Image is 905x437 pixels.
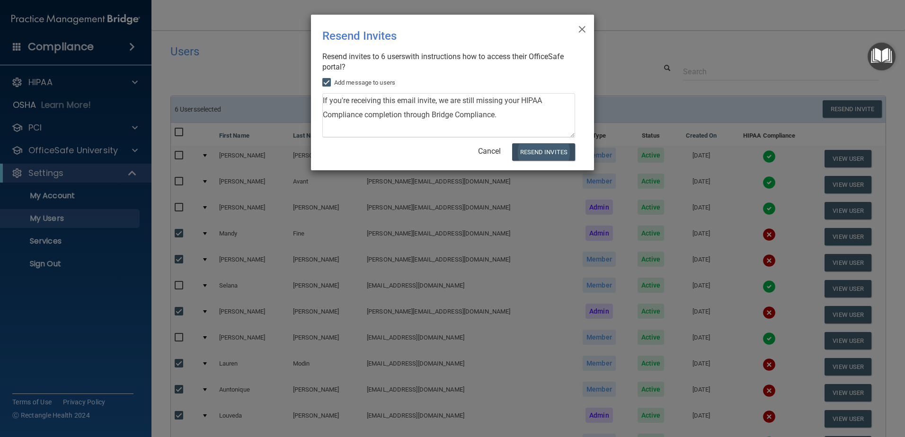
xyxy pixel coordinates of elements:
input: Add message to users [322,79,333,87]
div: Resend invites to 6 user with instructions how to access their OfficeSafe portal? [322,52,575,72]
button: Open Resource Center [868,43,896,70]
span: × [578,18,586,37]
label: Add message to users [322,77,395,88]
span: s [401,52,405,61]
button: Resend Invites [512,143,575,161]
a: Cancel [478,147,501,156]
iframe: Drift Widget Chat Controller [858,372,894,408]
div: Resend Invites [322,22,544,50]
